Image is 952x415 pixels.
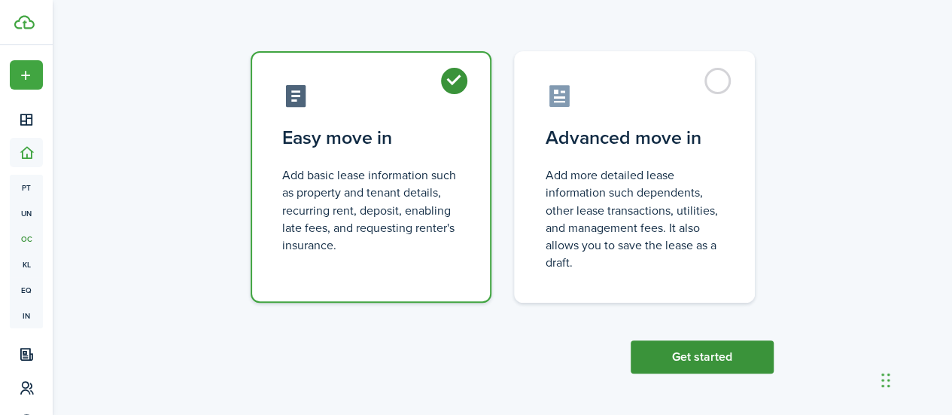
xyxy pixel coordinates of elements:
control-radio-card-title: Easy move in [282,124,460,151]
control-radio-card-title: Advanced move in [546,124,723,151]
a: eq [10,277,43,303]
div: Drag [881,358,890,403]
a: in [10,303,43,328]
a: oc [10,226,43,252]
img: TenantCloud [14,15,35,29]
control-radio-card-description: Add basic lease information such as property and tenant details, recurring rent, deposit, enablin... [282,166,460,254]
button: Open menu [10,60,43,90]
a: kl [10,252,43,277]
a: un [10,200,43,226]
button: Get started [631,340,774,374]
a: pt [10,175,43,200]
control-radio-card-description: Add more detailed lease information such dependents, other lease transactions, utilities, and man... [546,166,723,271]
iframe: Chat Widget [877,343,952,415]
